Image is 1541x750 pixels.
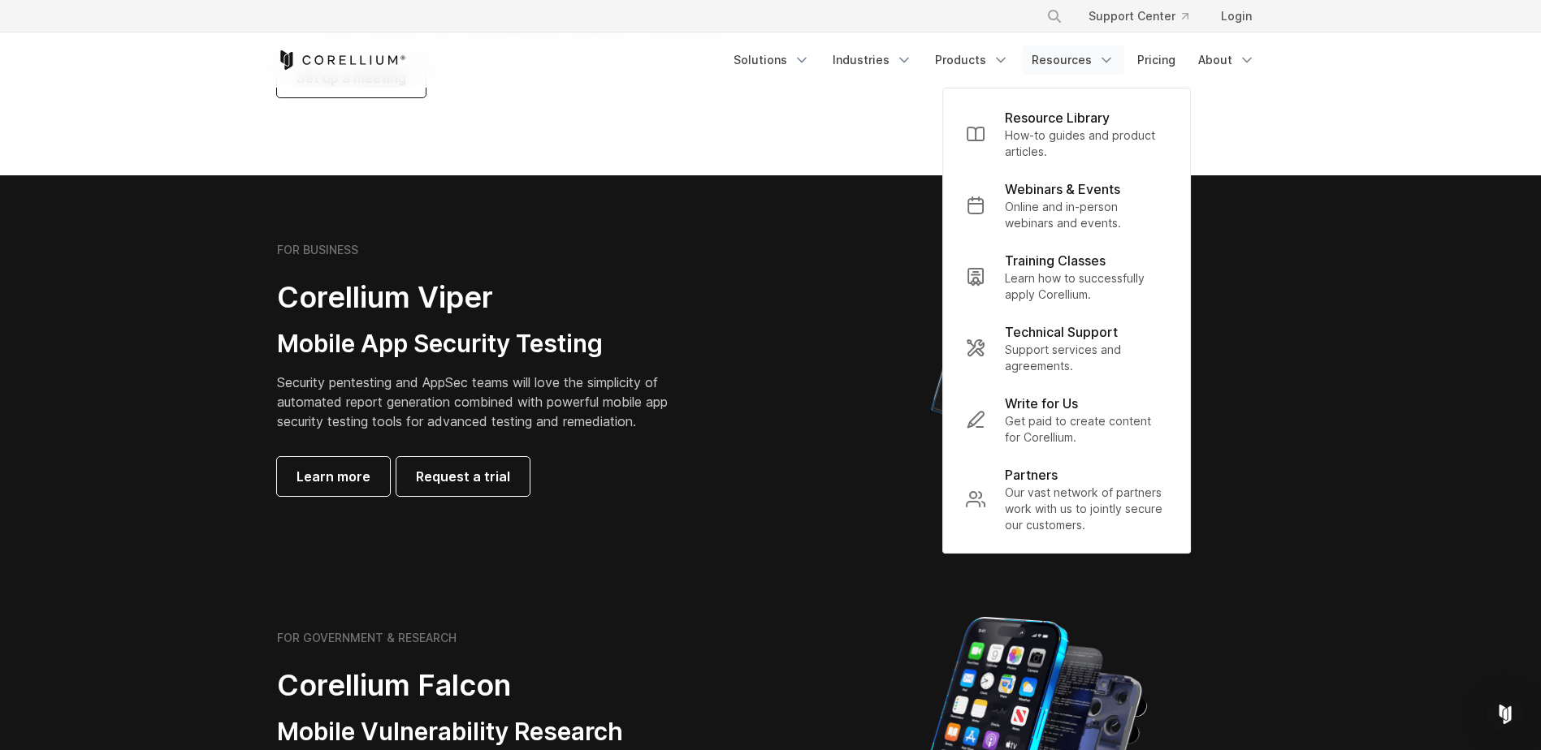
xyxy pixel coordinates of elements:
[277,631,457,645] h6: FOR GOVERNMENT & RESEARCH
[1005,108,1110,127] p: Resource Library
[1022,45,1124,75] a: Resources
[1128,45,1185,75] a: Pricing
[277,243,358,257] h6: FOR BUSINESS
[953,455,1180,543] a: Partners Our vast network of partners work with us to jointly secure our customers.
[1005,465,1058,485] p: Partners
[277,279,693,316] h2: Corellium Viper
[1005,199,1167,231] p: Online and in-person webinars and events.
[396,457,530,496] a: Request a trial
[1486,695,1525,734] div: Open Intercom Messenger
[724,45,820,75] a: Solutions
[1005,322,1118,342] p: Technical Support
[953,384,1180,455] a: Write for Us Get paid to create content for Corellium.
[903,227,1148,511] img: Corellium MATRIX automated report on iPhone showing app vulnerability test results across securit...
[277,50,406,70] a: Corellium Home
[1188,45,1265,75] a: About
[277,717,732,748] h3: Mobile Vulnerability Research
[416,467,510,486] span: Request a trial
[925,45,1019,75] a: Products
[953,312,1180,384] a: Technical Support Support services and agreements.
[277,667,732,704] h2: Corellium Falcon
[823,45,922,75] a: Industries
[277,373,693,431] p: Security pentesting and AppSec teams will love the simplicity of automated report generation comb...
[1040,2,1069,31] button: Search
[1005,413,1167,446] p: Get paid to create content for Corellium.
[277,329,693,360] h3: Mobile App Security Testing
[1208,2,1265,31] a: Login
[724,45,1265,75] div: Navigation Menu
[1076,2,1201,31] a: Support Center
[1005,342,1167,374] p: Support services and agreements.
[1027,2,1265,31] div: Navigation Menu
[1005,270,1167,303] p: Learn how to successfully apply Corellium.
[953,241,1180,312] a: Training Classes Learn how to successfully apply Corellium.
[1005,251,1106,270] p: Training Classes
[953,98,1180,170] a: Resource Library How-to guides and product articles.
[1005,179,1120,199] p: Webinars & Events
[1005,485,1167,533] p: Our vast network of partners work with us to jointly secure our customers.
[277,457,390,496] a: Learn more
[297,467,370,486] span: Learn more
[953,170,1180,241] a: Webinars & Events Online and in-person webinars and events.
[1005,394,1078,413] p: Write for Us
[1005,127,1167,160] p: How-to guides and product articles.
